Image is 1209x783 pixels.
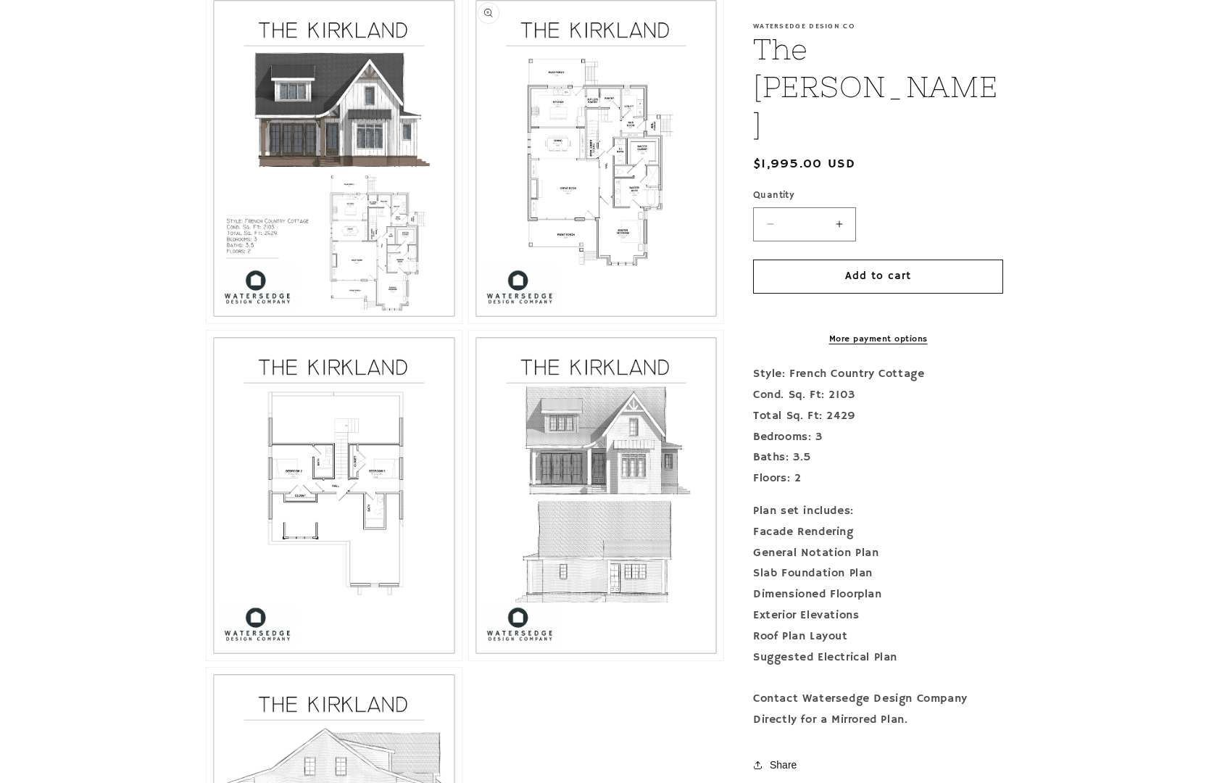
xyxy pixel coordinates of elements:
[753,647,1003,668] div: Suggested Electrical Plan
[753,563,1003,584] div: Slab Foundation Plan
[753,605,1003,626] div: Exterior Elevations
[753,689,1003,731] div: Contact Watersedge Design Company Directly for a Mirrored Plan.
[753,30,1003,144] h1: The [PERSON_NAME]
[753,260,1003,294] button: Add to cart
[753,584,1003,605] div: Dimensioned Floorplan
[753,188,1003,203] label: Quantity
[753,22,1003,30] p: Watersedge Design Co
[753,522,1003,543] div: Facade Rendering
[753,333,1003,346] a: More payment options
[753,626,1003,647] div: Roof Plan Layout
[753,154,855,174] span: $1,995.00 USD
[753,543,1003,564] div: General Notation Plan
[753,501,1003,522] div: Plan set includes:
[753,749,801,781] button: Share
[753,364,1003,489] p: Style: French Country Cottage Cond. Sq. Ft: 2103 Total Sq. Ft: 2429 Bedrooms: 3 Baths: 3.5 Floors: 2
